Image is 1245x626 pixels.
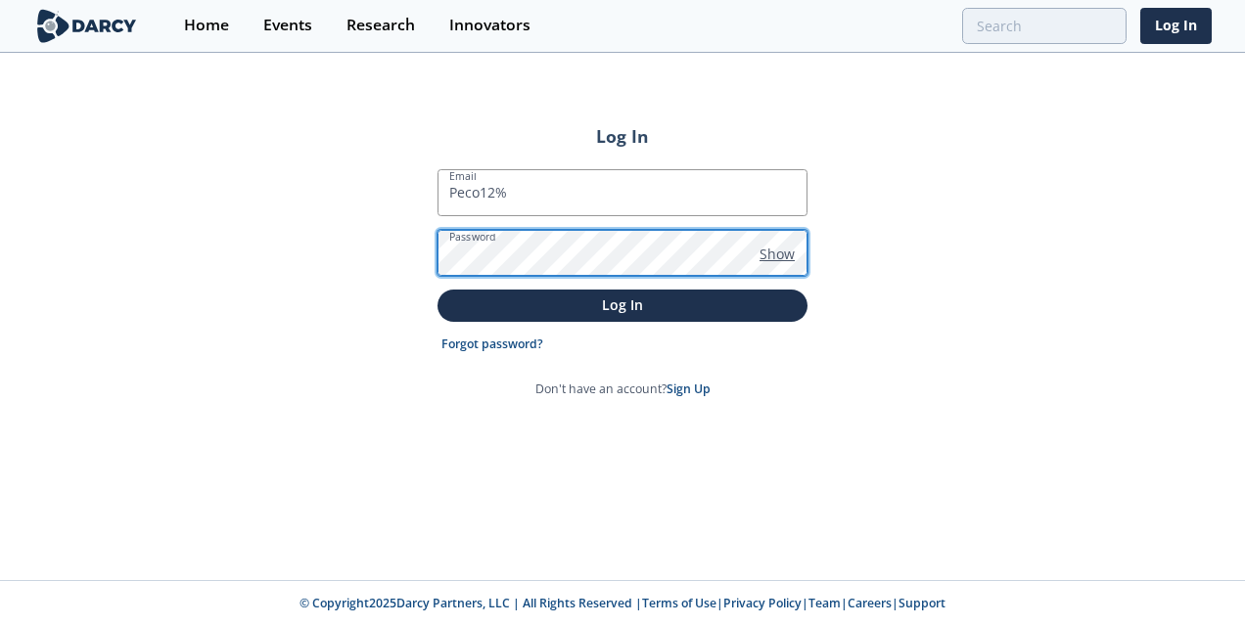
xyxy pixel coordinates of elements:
[667,380,711,397] a: Sign Up
[438,290,807,322] button: Log In
[184,18,229,33] div: Home
[438,123,807,149] h2: Log In
[449,168,477,184] label: Email
[451,294,794,315] p: Log In
[1140,8,1212,44] a: Log In
[760,244,795,264] span: Show
[449,18,530,33] div: Innovators
[449,229,496,245] label: Password
[149,595,1096,612] p: © Copyright 2025 Darcy Partners, LLC | All Rights Reserved | | | | |
[642,595,716,611] a: Terms of Use
[723,595,802,611] a: Privacy Policy
[962,8,1127,44] input: Advanced Search
[808,595,841,611] a: Team
[848,595,892,611] a: Careers
[899,595,945,611] a: Support
[263,18,312,33] div: Events
[33,9,140,43] img: logo-wide.svg
[441,335,543,353] a: Forgot password?
[346,18,415,33] div: Research
[535,380,711,398] p: Don't have an account?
